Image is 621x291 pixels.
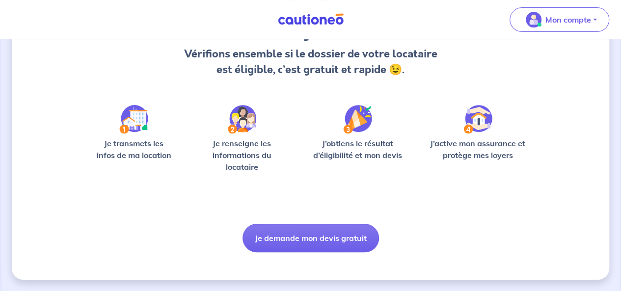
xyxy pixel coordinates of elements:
p: Vérifions ensemble si le dossier de votre locataire est éligible, c’est gratuit et rapide 😉. [182,46,439,78]
p: Je transmets les infos de ma location [90,137,177,161]
img: /static/f3e743aab9439237c3e2196e4328bba9/Step-3.svg [343,105,372,133]
button: illu_account_valid_menu.svgMon compte [510,7,609,32]
img: illu_account_valid_menu.svg [526,12,541,27]
img: /static/90a569abe86eec82015bcaae536bd8e6/Step-1.svg [119,105,148,133]
p: J’active mon assurance et protège mes loyers [425,137,531,161]
img: /static/c0a346edaed446bb123850d2d04ad552/Step-2.svg [228,105,256,133]
img: /static/bfff1cf634d835d9112899e6a3df1a5d/Step-4.svg [463,105,492,133]
h3: Bonjour ! [182,19,439,42]
button: Je demande mon devis gratuit [243,224,379,252]
p: J’obtiens le résultat d’éligibilité et mon devis [306,137,409,161]
img: Cautioneo [274,13,348,26]
p: Mon compte [545,14,591,26]
p: Je renseigne les informations du locataire [193,137,291,173]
